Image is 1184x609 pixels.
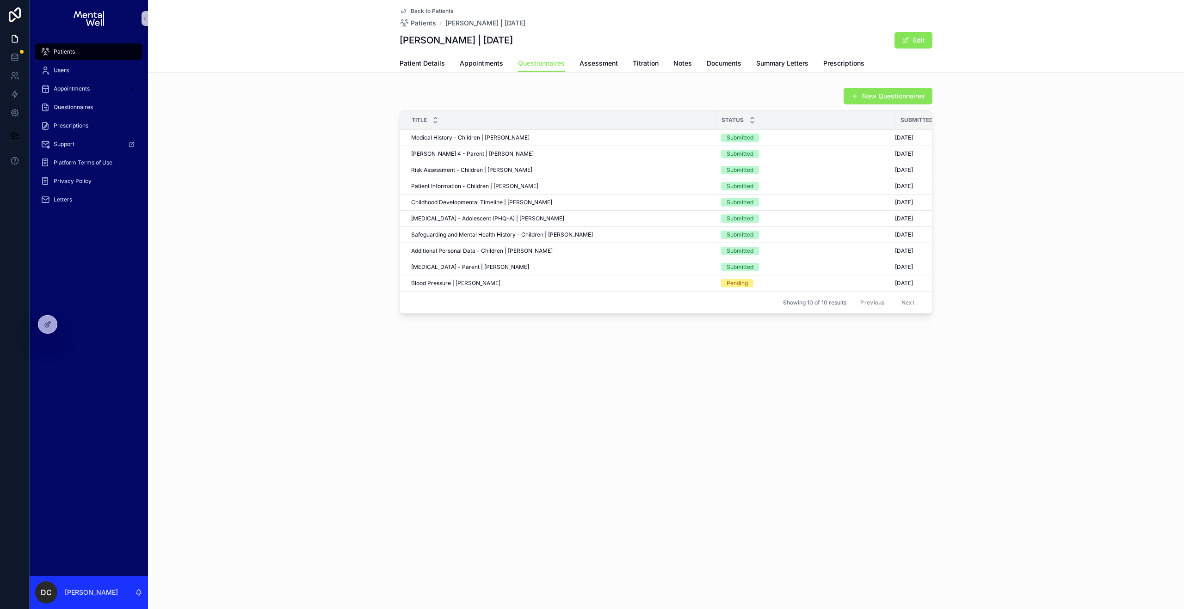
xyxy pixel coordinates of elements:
[721,198,889,207] a: Submitted
[894,32,932,49] button: Edit
[54,140,74,148] span: Support
[74,11,104,26] img: App logo
[895,215,953,222] a: [DATE]
[895,231,913,238] span: [DATE]
[411,183,538,190] span: Patient Information - Children | [PERSON_NAME]
[35,80,142,97] a: Appointments
[400,7,453,15] a: Back to Patients
[518,55,565,73] a: Questionnaires
[633,55,659,73] a: Titration
[400,59,445,68] span: Patient Details
[65,588,118,597] p: [PERSON_NAME]
[727,150,753,158] div: Submitted
[400,55,445,73] a: Patient Details
[633,59,659,68] span: Titration
[721,279,889,287] a: Pending
[411,166,710,174] a: Risk Assessment - Children | [PERSON_NAME]
[895,247,953,255] a: [DATE]
[30,37,148,576] div: scrollable content
[756,55,808,73] a: Summary Letters
[35,43,142,60] a: Patients
[580,55,618,73] a: Assessment
[411,18,436,28] span: Patients
[727,214,753,223] div: Submitted
[727,263,753,271] div: Submitted
[823,55,864,73] a: Prescriptions
[783,299,846,306] span: Showing 10 of 10 results
[673,59,692,68] span: Notes
[35,117,142,134] a: Prescriptions
[721,150,889,158] a: Submitted
[412,116,427,124] span: Title
[35,136,142,152] a: Support
[895,280,913,287] span: [DATE]
[707,55,741,73] a: Documents
[54,48,75,55] span: Patients
[35,62,142,79] a: Users
[400,18,436,28] a: Patients
[411,199,710,206] a: Childhood Developmental Timeline | [PERSON_NAME]
[400,34,513,47] h1: [PERSON_NAME] | [DATE]
[727,279,748,287] div: Pending
[35,173,142,189] a: Privacy Policy
[823,59,864,68] span: Prescriptions
[895,263,913,271] span: [DATE]
[721,231,889,239] a: Submitted
[895,150,913,158] span: [DATE]
[411,166,532,174] span: Risk Assessment - Children | [PERSON_NAME]
[895,166,953,174] a: [DATE]
[756,59,808,68] span: Summary Letters
[411,280,500,287] span: Blood Pressure | [PERSON_NAME]
[895,215,913,222] span: [DATE]
[895,263,953,271] a: [DATE]
[721,214,889,223] a: Submitted
[673,55,692,73] a: Notes
[895,134,913,141] span: [DATE]
[900,116,946,124] span: Submitted Date
[411,150,710,158] a: [PERSON_NAME] 4 - Parent | [PERSON_NAME]
[460,55,503,73] a: Appointments
[844,88,932,104] button: New Questionnaires
[445,18,525,28] a: [PERSON_NAME] | [DATE]
[411,263,529,271] span: [MEDICAL_DATA] - Parent | [PERSON_NAME]
[727,134,753,142] div: Submitted
[721,166,889,174] a: Submitted
[895,199,913,206] span: [DATE]
[411,199,552,206] span: Childhood Developmental Timeline | [PERSON_NAME]
[54,122,88,129] span: Prescriptions
[895,247,913,255] span: [DATE]
[54,85,90,92] span: Appointments
[411,247,553,255] span: Additional Personal Data - Children | [PERSON_NAME]
[721,263,889,271] a: Submitted
[721,134,889,142] a: Submitted
[895,280,953,287] a: [DATE]
[411,134,530,141] span: Medical History - Children | [PERSON_NAME]
[721,116,744,124] span: Status
[518,59,565,68] span: Questionnaires
[54,67,69,74] span: Users
[35,191,142,208] a: Letters
[895,166,913,174] span: [DATE]
[460,59,503,68] span: Appointments
[895,134,953,141] a: [DATE]
[411,134,710,141] a: Medical History - Children | [PERSON_NAME]
[721,247,889,255] a: Submitted
[721,182,889,190] a: Submitted
[895,183,913,190] span: [DATE]
[411,231,593,238] span: Safeguarding and Mental Health History - Children | [PERSON_NAME]
[895,199,953,206] a: [DATE]
[54,177,92,185] span: Privacy Policy
[411,280,710,287] a: Blood Pressure | [PERSON_NAME]
[35,154,142,171] a: Platform Terms of Use
[41,587,52,598] span: DC
[895,183,953,190] a: [DATE]
[895,231,953,238] a: [DATE]
[54,196,72,203] span: Letters
[411,231,710,238] a: Safeguarding and Mental Health History - Children | [PERSON_NAME]
[411,263,710,271] a: [MEDICAL_DATA] - Parent | [PERSON_NAME]
[580,59,618,68] span: Assessment
[411,215,564,222] span: [MEDICAL_DATA] - Adolescent (PHQ-A) | [PERSON_NAME]
[727,166,753,174] div: Submitted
